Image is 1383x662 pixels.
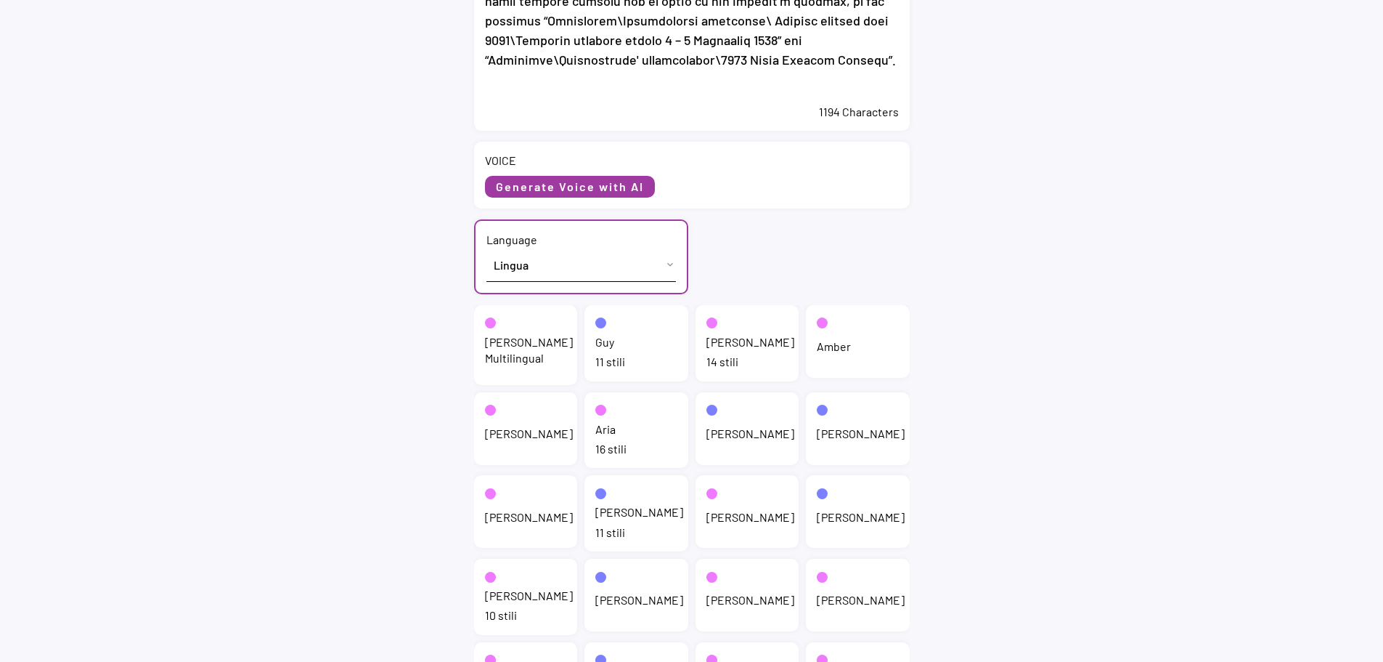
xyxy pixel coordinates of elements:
div: 11 stili [595,354,677,370]
div: Amber [817,339,851,355]
div: Guy [595,334,614,350]
div: [PERSON_NAME] [706,334,794,350]
div: [PERSON_NAME] [817,426,905,442]
div: [PERSON_NAME] [706,426,794,442]
div: VOICE [485,153,516,169]
div: [PERSON_NAME] [706,509,794,525]
div: 10 stili [485,607,567,623]
div: [PERSON_NAME] [706,592,794,608]
div: [PERSON_NAME] [485,509,573,525]
div: [PERSON_NAME] [485,588,573,604]
div: [PERSON_NAME] Multilingual [485,334,573,367]
div: Aria [595,421,616,437]
div: Language [486,232,537,248]
div: [PERSON_NAME] [485,426,573,442]
div: 1194 Characters [485,104,899,120]
div: [PERSON_NAME] [817,509,905,525]
div: [PERSON_NAME] [817,592,905,608]
button: Generate Voice with AI [485,176,655,198]
div: [PERSON_NAME] [595,592,683,608]
div: 14 stili [706,354,788,370]
div: 11 stili [595,525,677,541]
div: [PERSON_NAME] [595,504,683,520]
div: 16 stili [595,441,677,457]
